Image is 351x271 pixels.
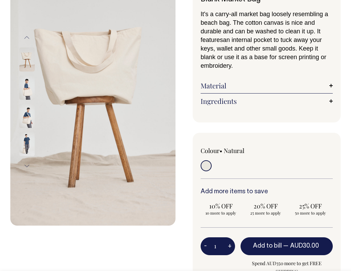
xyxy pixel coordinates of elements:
img: natural [19,47,35,72]
img: natural [19,104,35,128]
button: - [201,239,210,253]
input: 20% OFF 25 more to apply [245,200,286,218]
input: 25% OFF 50 more to apply [290,200,331,218]
span: 10 more to apply [204,210,238,216]
img: natural [19,76,35,100]
span: Add to bill [253,243,282,249]
h6: Add more items to save [201,188,333,195]
span: It's a carry-all market bag loosely resembling a beach bag. The cotton canvas is nice and durable... [201,11,328,35]
img: natural [19,132,35,156]
span: 10% OFF [204,202,238,210]
a: Material [201,82,333,90]
span: • [220,147,222,155]
input: 10% OFF 10 more to apply [201,200,241,218]
span: 25% OFF [294,202,327,210]
button: Previous [22,30,32,45]
button: + [224,239,235,253]
span: 20% OFF [249,202,283,210]
label: Natural [224,147,244,155]
span: 25 more to apply [249,210,283,216]
span: an internal pocket to tuck away your keys, wallet and other small goods. Keep it blank or use it ... [201,36,326,69]
span: 50 more to apply [294,210,327,216]
a: Ingredients [201,97,333,105]
span: AUD30.00 [290,243,319,249]
button: Add to bill —AUD30.00 [241,237,333,255]
span: — [283,243,321,249]
div: Colour [201,147,254,155]
button: Next [22,158,32,174]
